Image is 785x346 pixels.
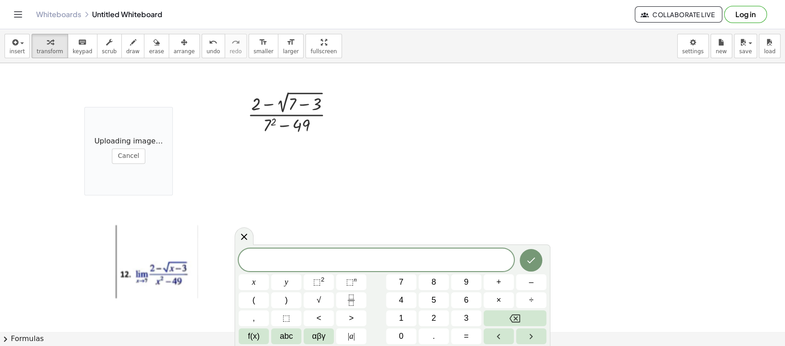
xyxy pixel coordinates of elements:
span: < [316,312,321,324]
span: redo [230,48,242,55]
span: arrange [174,48,195,55]
button: 7 [386,274,416,290]
span: f(x) [248,330,260,342]
span: + [496,276,501,288]
button: Placeholder [271,310,301,326]
span: transform [37,48,63,55]
button: Right arrow [516,328,546,344]
span: y [285,276,288,288]
button: Less than [304,310,334,326]
button: arrange [169,34,200,58]
span: 3 [464,312,468,324]
span: scrub [102,48,117,55]
i: undo [209,37,217,48]
button: Left arrow [484,328,514,344]
button: 2 [419,310,449,326]
span: 8 [431,276,436,288]
button: Log in [724,6,767,23]
button: fullscreen [305,34,342,58]
button: y [271,274,301,290]
span: fullscreen [310,48,337,55]
button: 6 [451,292,481,308]
span: | [353,332,355,341]
span: ) [285,294,288,306]
button: 8 [419,274,449,290]
span: × [496,294,501,306]
span: insert [9,48,25,55]
button: Equals [451,328,481,344]
span: = [464,330,469,342]
span: Collaborate Live [642,10,715,18]
button: 9 [451,274,481,290]
div: Uploading image… [84,107,173,195]
span: x [252,276,256,288]
button: ) [271,292,301,308]
button: scrub [97,34,122,58]
span: √ [317,294,321,306]
button: Plus [484,274,514,290]
span: ⬚ [282,312,290,324]
button: Cancel [112,148,145,164]
span: new [716,48,727,55]
button: undoundo [202,34,225,58]
button: keyboardkeypad [68,34,97,58]
button: 3 [451,310,481,326]
i: format_size [259,37,268,48]
button: 4 [386,292,416,308]
span: 5 [431,294,436,306]
i: keyboard [78,37,87,48]
span: a [348,330,355,342]
button: x [239,274,269,290]
button: new [711,34,732,58]
button: Divide [516,292,546,308]
span: 0 [399,330,403,342]
button: transform [32,34,68,58]
span: abc [280,330,293,342]
span: . [433,330,435,342]
button: draw [121,34,145,58]
button: Toggle navigation [11,7,25,22]
button: Square root [304,292,334,308]
button: 0 [386,328,416,344]
span: keypad [73,48,92,55]
button: , [239,310,269,326]
span: 4 [399,294,403,306]
sup: 2 [321,276,324,283]
button: ( [239,292,269,308]
button: Functions [239,328,269,344]
span: settings [682,48,704,55]
button: redoredo [225,34,247,58]
span: 1 [399,312,403,324]
button: Times [484,292,514,308]
span: larger [283,48,299,55]
a: Whiteboards [36,10,81,19]
sup: n [354,276,357,283]
button: load [759,34,780,58]
span: – [529,276,533,288]
span: > [349,312,354,324]
span: αβγ [312,330,326,342]
span: undo [207,48,220,55]
button: insert [5,34,30,58]
span: | [348,332,350,341]
span: 2 [431,312,436,324]
span: ⬚ [346,277,354,286]
button: . [419,328,449,344]
span: load [764,48,776,55]
span: ⬚ [313,277,321,286]
span: draw [126,48,140,55]
button: format_sizesmaller [249,34,278,58]
button: Superscript [336,274,366,290]
button: Fraction [336,292,366,308]
button: Alphabet [271,328,301,344]
button: Done [520,249,542,272]
span: 7 [399,276,403,288]
span: smaller [254,48,273,55]
span: 6 [464,294,468,306]
span: , [253,312,255,324]
button: save [734,34,757,58]
span: ÷ [529,294,534,306]
button: Backspace [484,310,546,326]
button: Greater than [336,310,366,326]
button: Greek alphabet [304,328,334,344]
